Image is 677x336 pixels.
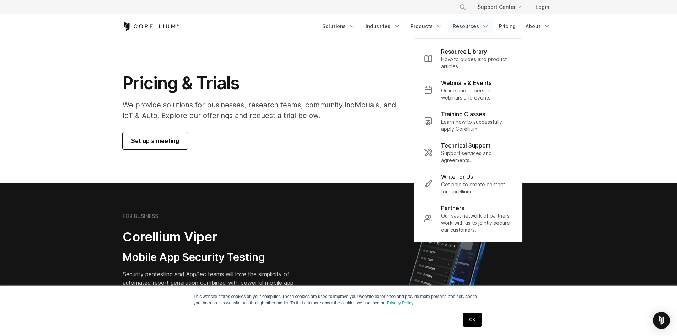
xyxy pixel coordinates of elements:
[318,20,555,33] div: Navigation Menu
[456,1,469,14] button: Search
[361,20,405,33] a: Industries
[495,20,520,33] a: Pricing
[441,172,473,181] p: Write for Us
[441,56,512,70] p: How-to guides and product articles.
[418,106,518,137] a: Training Classes Learn how to successfully apply Corellium.
[406,20,447,33] a: Products
[463,313,481,327] a: OK
[451,1,555,14] div: Navigation Menu
[418,199,518,238] a: Partners Our vast network of partners work with us to jointly secure our customers.
[123,251,305,264] h3: Mobile App Security Testing
[530,1,555,14] a: Login
[521,20,555,33] a: About
[418,137,518,168] a: Technical Support Support services and agreements.
[397,206,504,331] img: Corellium MATRIX automated report on iPhone showing app vulnerability test results across securit...
[387,300,414,305] a: Privacy Policy.
[123,229,305,245] h2: Corellium Viper
[418,43,518,74] a: Resource Library How-to guides and product articles.
[441,118,512,133] p: Learn how to successfully apply Corellium.
[653,312,670,329] div: Open Intercom Messenger
[123,270,305,295] p: Security pentesting and AppSec teams will love the simplicity of automated report generation comb...
[441,110,485,118] p: Training Classes
[131,137,179,145] span: Set up a meeting
[123,213,158,219] h6: FOR BUSINESS
[123,73,406,94] h1: Pricing & Trials
[472,1,527,14] a: Support Center
[441,87,512,101] p: Online and in-person webinars and events.
[441,212,512,234] p: Our vast network of partners work with us to jointly secure our customers.
[441,47,487,56] p: Resource Library
[448,20,493,33] a: Resources
[441,150,512,164] p: Support services and agreements.
[123,132,188,149] a: Set up a meeting
[441,79,491,87] p: Webinars & Events
[318,20,360,33] a: Solutions
[441,141,490,150] p: Technical Support
[123,100,406,121] p: We provide solutions for businesses, research teams, community individuals, and IoT & Auto. Explo...
[123,22,179,31] a: Corellium Home
[418,168,518,199] a: Write for Us Get paid to create content for Corellium.
[441,204,464,212] p: Partners
[194,293,484,306] p: This website stores cookies on your computer. These cookies are used to improve your website expe...
[441,181,512,195] p: Get paid to create content for Corellium.
[418,74,518,106] a: Webinars & Events Online and in-person webinars and events.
